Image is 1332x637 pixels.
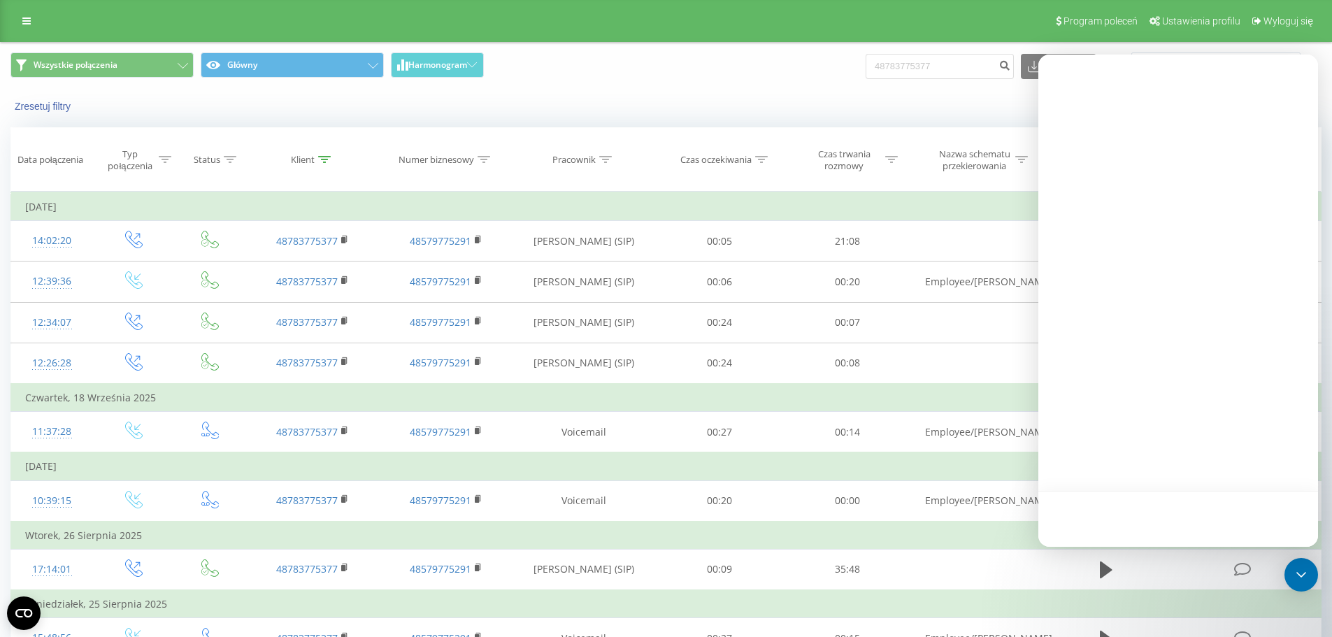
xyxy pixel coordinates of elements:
a: 48579775291 [410,562,471,575]
td: 00:05 [656,221,784,262]
td: [PERSON_NAME] (SIP) [513,549,656,590]
a: 48579775291 [410,356,471,369]
button: Harmonogram [391,52,484,78]
span: Harmonogram [408,60,467,70]
div: Data połączenia [17,154,83,166]
td: 35:48 [784,549,912,590]
div: 12:39:36 [25,268,79,295]
div: Czas oczekiwania [680,154,752,166]
a: 48783775377 [276,562,338,575]
button: Zresetuj filtry [10,100,78,113]
div: Czas trwania rozmowy [807,148,882,172]
td: 00:08 [784,343,912,384]
div: 11:37:28 [25,418,79,445]
td: Voicemail [513,412,656,453]
td: [PERSON_NAME] (SIP) [513,262,656,302]
div: Status [194,154,220,166]
td: Czwartek, 18 Września 2025 [11,384,1322,412]
td: 00:06 [656,262,784,302]
td: 21:08 [784,221,912,262]
div: Numer biznesowy [399,154,474,166]
a: 48579775291 [410,234,471,248]
div: 12:34:07 [25,309,79,336]
button: Wszystkie połączenia [10,52,194,78]
td: Voicemail [513,480,656,522]
a: 48579775291 [410,315,471,329]
div: 17:14:01 [25,556,79,583]
td: Employee/[PERSON_NAME] [911,262,1044,302]
span: Program poleceń [1064,15,1138,27]
div: Open Intercom Messenger [1284,558,1318,592]
td: [PERSON_NAME] (SIP) [513,302,656,343]
td: 00:00 [784,480,912,522]
a: 48783775377 [276,494,338,507]
div: 10:39:15 [25,487,79,515]
a: 48783775377 [276,315,338,329]
div: Nazwa schematu przekierowania [937,148,1012,172]
td: Wtorek, 26 Sierpnia 2025 [11,522,1322,550]
a: 48579775291 [410,494,471,507]
td: Employee/[PERSON_NAME] [911,412,1044,453]
td: 00:07 [784,302,912,343]
div: 14:02:20 [25,227,79,255]
td: 00:24 [656,343,784,384]
a: 48579775291 [410,275,471,288]
td: 00:20 [784,262,912,302]
td: 00:24 [656,302,784,343]
span: Ustawienia profilu [1162,15,1240,27]
td: Poniedziałek, 25 Sierpnia 2025 [11,590,1322,618]
a: 48783775377 [276,275,338,288]
a: 48783775377 [276,356,338,369]
input: Wyszukiwanie według numeru [866,54,1014,79]
td: 00:14 [784,412,912,453]
a: 48579775291 [410,425,471,438]
div: Typ połączenia [105,148,155,172]
div: Pracownik [552,154,596,166]
div: 12:26:28 [25,350,79,377]
td: Employee/[PERSON_NAME] [911,480,1044,522]
div: Klient [291,154,315,166]
a: 48783775377 [276,425,338,438]
td: 00:20 [656,480,784,522]
span: Wszystkie połączenia [34,59,117,71]
button: Open CMP widget [7,596,41,630]
td: 00:09 [656,549,784,590]
td: 00:27 [656,412,784,453]
td: [PERSON_NAME] (SIP) [513,221,656,262]
span: Wyloguj się [1263,15,1313,27]
td: [PERSON_NAME] (SIP) [513,343,656,384]
td: [DATE] [11,193,1322,221]
td: [DATE] [11,452,1322,480]
a: 48783775377 [276,234,338,248]
button: Eksport [1021,54,1096,79]
button: Główny [201,52,384,78]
